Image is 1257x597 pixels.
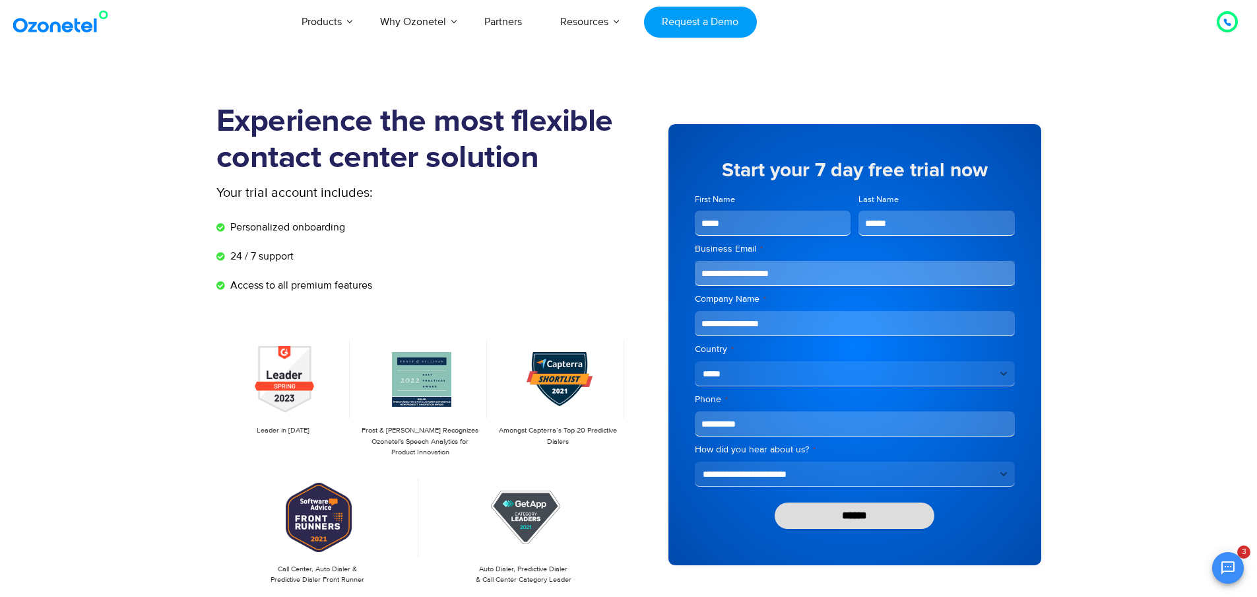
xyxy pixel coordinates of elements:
a: Request a Demo [644,7,757,38]
label: First Name [695,193,851,206]
span: Access to all premium features [227,277,372,293]
span: 24 / 7 support [227,248,294,264]
p: Amongst Capterra’s Top 20 Predictive Dialers [498,425,618,447]
button: Open chat [1212,552,1244,584]
p: Call Center, Auto Dialer & Predictive Dialer Front Runner [223,564,412,586]
p: Frost & [PERSON_NAME] Recognizes Ozonetel's Speech Analytics for Product Innovation [360,425,480,458]
label: How did you hear about us? [695,443,1015,456]
label: Last Name [858,193,1015,206]
span: 3 [1237,545,1250,559]
p: Leader in [DATE] [223,425,343,437]
label: Country [695,343,1015,356]
p: Your trial account includes: [216,183,530,203]
h1: Experience the most flexible contact center solution [216,104,629,176]
p: Auto Dialer, Predictive Dialer & Call Center Category Leader [429,564,618,586]
h5: Start your 7 day free trial now [695,160,1015,180]
label: Company Name [695,293,1015,306]
label: Business Email [695,242,1015,256]
span: Personalized onboarding [227,219,345,235]
label: Phone [695,393,1015,406]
